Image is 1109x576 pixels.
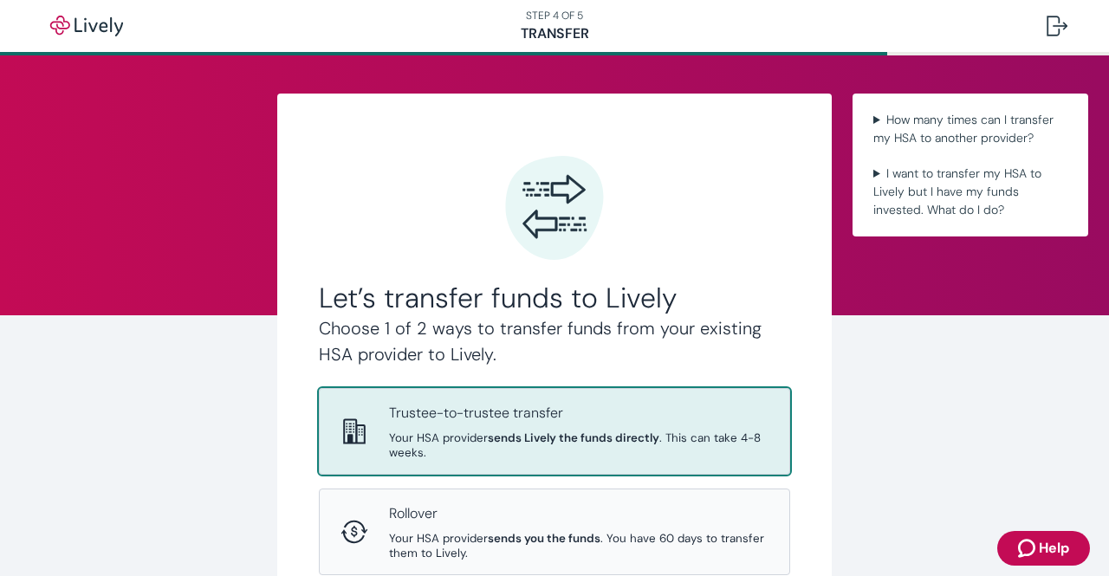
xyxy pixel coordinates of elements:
summary: How many times can I transfer my HSA to another provider? [866,107,1074,151]
p: Trustee-to-trustee transfer [389,403,769,424]
svg: Trustee-to-trustee [340,417,368,445]
h2: Let’s transfer funds to Lively [319,281,790,315]
span: Your HSA provider . This can take 4-8 weeks. [389,430,769,460]
p: Rollover [389,503,769,524]
svg: Rollover [340,518,368,546]
svg: Zendesk support icon [1018,538,1039,559]
span: Help [1039,538,1069,559]
button: Zendesk support iconHelp [997,531,1090,566]
strong: sends you the funds [488,531,600,546]
button: Log out [1033,5,1081,47]
img: Lively [38,16,135,36]
span: Your HSA provider . You have 60 days to transfer them to Lively. [389,531,769,560]
button: Trustee-to-trusteeTrustee-to-trustee transferYour HSA providersends Lively the funds directly. Th... [320,389,789,474]
strong: sends Lively the funds directly [488,430,659,445]
button: RolloverRolloverYour HSA providersends you the funds. You have 60 days to transfer them to Lively. [320,489,789,574]
h4: Choose 1 of 2 ways to transfer funds from your existing HSA provider to Lively. [319,315,790,367]
summary: I want to transfer my HSA to Lively but I have my funds invested. What do I do? [866,161,1074,223]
